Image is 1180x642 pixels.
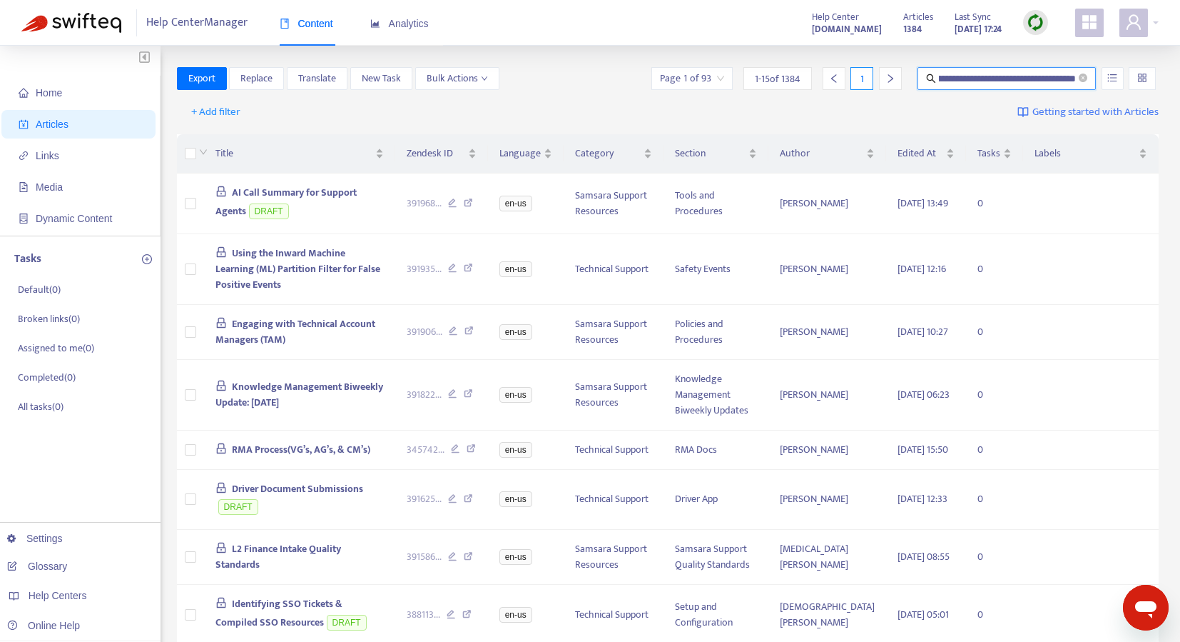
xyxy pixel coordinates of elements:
p: Completed ( 0 ) [18,370,76,385]
td: [PERSON_NAME] [768,470,886,531]
span: lock [215,597,227,608]
strong: [DATE] 17:24 [955,21,1002,37]
th: Tasks [966,134,1023,174]
span: Zendesk ID [407,146,465,161]
p: Broken links ( 0 ) [18,311,80,326]
span: right [885,74,895,84]
span: en-us [499,324,532,340]
span: Last Sync [955,9,991,25]
span: left [829,74,839,84]
span: Help Center Manager [146,9,248,36]
span: down [199,148,208,156]
span: Analytics [370,18,429,29]
span: down [481,75,488,82]
span: Title [215,146,372,161]
td: [PERSON_NAME] [768,431,886,470]
td: Safety Events [663,234,768,305]
td: [PERSON_NAME] [768,234,886,305]
span: account-book [19,119,29,129]
span: + Add filter [191,104,240,121]
span: plus-circle [142,254,152,264]
td: 0 [966,305,1023,360]
td: [PERSON_NAME] [768,174,886,234]
a: Settings [7,533,63,544]
th: Edited At [886,134,965,174]
strong: [DOMAIN_NAME] [812,21,882,37]
span: lock [215,482,227,493]
td: 0 [966,470,1023,531]
strong: 1384 [903,21,922,37]
span: [DATE] 12:33 [897,491,947,507]
span: Bulk Actions [427,71,488,86]
td: Samsara Support Resources [564,305,664,360]
td: 0 [966,234,1023,305]
img: sync.dc5367851b00ba804db3.png [1027,14,1044,31]
td: Samsara Support Quality Standards [663,530,768,585]
span: file-image [19,182,29,192]
td: [PERSON_NAME] [768,305,886,360]
span: search [926,74,936,84]
span: lock [215,542,227,553]
th: Language [488,134,564,174]
span: Engaging with Technical Account Managers (TAM) [215,316,376,348]
span: [DATE] 15:50 [897,441,948,458]
span: close-circle [1079,74,1087,82]
span: RMA Process(VG’s, AG’s, & CM’s) [232,441,370,458]
div: 1 [850,67,873,90]
span: 391822 ... [407,387,442,403]
span: Section [675,146,746,161]
span: Using the Inward Machine Learning (ML) Partition Filter for False Positive Events [215,245,380,293]
span: 391586 ... [407,549,442,565]
span: Category [575,146,641,161]
a: Online Help [7,620,80,631]
span: Driver Document Submissions [232,481,363,497]
p: All tasks ( 0 ) [18,399,63,414]
p: Tasks [14,251,41,268]
button: Replace [229,67,284,90]
span: 391906 ... [407,324,442,340]
span: en-us [499,491,532,507]
span: 345742 ... [407,442,444,458]
span: Getting started with Articles [1032,104,1159,121]
span: appstore [1081,14,1098,31]
span: en-us [499,549,532,565]
span: 391625 ... [407,491,442,507]
span: unordered-list [1107,73,1117,83]
td: 0 [966,431,1023,470]
th: Labels [1023,134,1159,174]
td: Driver App [663,470,768,531]
button: Bulk Actionsdown [415,67,499,90]
span: user [1125,14,1142,31]
th: Category [564,134,664,174]
td: [MEDICAL_DATA][PERSON_NAME] [768,530,886,585]
td: Policies and Procedures [663,305,768,360]
img: Swifteq [21,13,121,33]
button: New Task [350,67,412,90]
span: [DATE] 05:01 [897,606,949,623]
span: DRAFT [327,615,367,631]
td: Technical Support [564,431,664,470]
span: lock [215,317,227,328]
span: [DATE] 06:23 [897,386,950,403]
span: AI Call Summary for Support Agents [215,184,357,219]
span: Articles [903,9,933,25]
span: en-us [499,442,532,458]
span: Identifying SSO Tickets & Compiled SSO Resources [215,596,343,631]
span: en-us [499,196,532,211]
td: Technical Support [564,470,664,531]
span: [DATE] 13:49 [897,195,948,211]
a: Getting started with Articles [1017,101,1159,124]
span: Export [188,71,215,86]
img: image-link [1017,106,1029,118]
span: 1 - 15 of 1384 [755,71,800,86]
span: book [280,19,290,29]
span: en-us [499,607,532,623]
span: Language [499,146,541,161]
th: Author [768,134,886,174]
td: Technical Support [564,234,664,305]
td: Samsara Support Resources [564,360,664,431]
td: RMA Docs [663,431,768,470]
span: lock [215,246,227,258]
span: lock [215,443,227,454]
span: Knowledge Management Biweekly Update: [DATE] [215,378,384,411]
